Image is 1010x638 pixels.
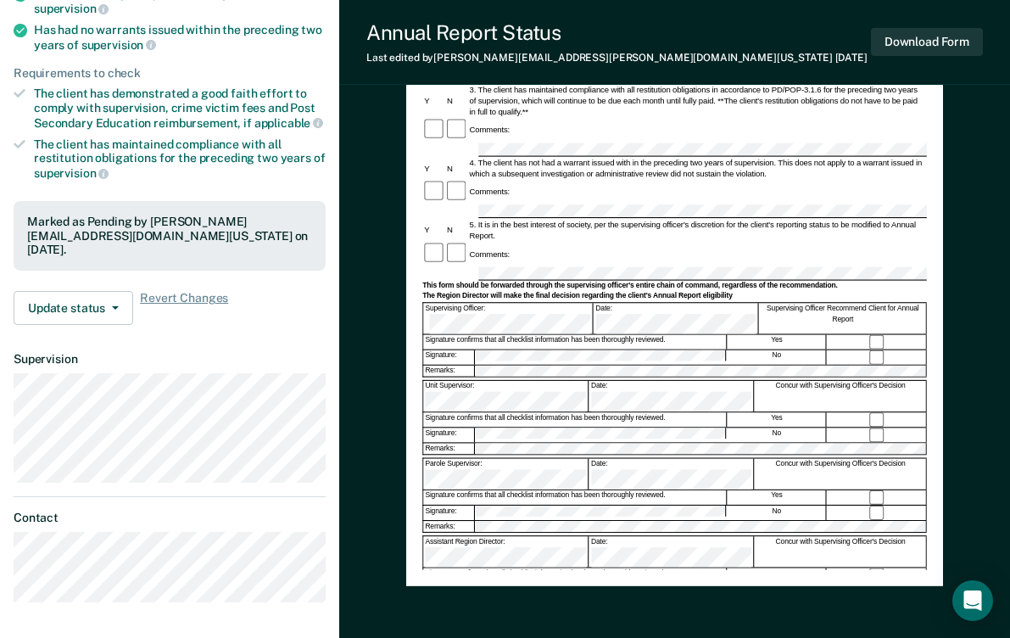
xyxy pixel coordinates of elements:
[422,282,927,291] div: This form should be forwarded through the supervising officer's entire chain of command, regardle...
[366,20,868,45] div: Annual Report Status
[27,215,312,257] div: Marked as Pending by [PERSON_NAME][EMAIL_ADDRESS][DOMAIN_NAME][US_STATE] on [DATE].
[728,350,827,365] div: No
[34,87,326,130] div: The client has demonstrated a good faith effort to comply with supervision, crime victim fees and...
[423,490,727,505] div: Signature confirms that all checklist information has been thoroughly reviewed.
[14,352,326,367] dt: Supervision
[34,23,326,52] div: Has had no warrants issued within the preceding two years of
[468,84,927,116] div: 3. The client has maintained compliance with all restitution obligations in accordance to PD/POP-...
[423,365,475,376] div: Remarks:
[423,381,589,411] div: Unit Supervisor:
[756,381,927,411] div: Concur with Supervising Officer's Decision
[423,459,589,490] div: Parole Supervisor:
[871,28,983,56] button: Download Form
[140,291,228,325] span: Revert Changes
[423,412,727,427] div: Signature confirms that all checklist information has been thoroughly reviewed.
[728,412,827,427] div: Yes
[423,350,474,365] div: Signature:
[756,536,927,567] div: Concur with Supervising Officer's Decision
[728,335,827,350] div: Yes
[34,166,109,180] span: supervision
[468,220,927,242] div: 5. It is in the best interest of society, per the supervising officer's discretion for the client...
[422,225,445,236] div: Y
[756,459,927,490] div: Concur with Supervising Officer's Decision
[423,335,727,350] div: Signature confirms that all checklist information has been thoroughly reviewed.
[14,291,133,325] button: Update status
[14,66,326,81] div: Requirements to check
[728,428,827,442] div: No
[422,95,445,106] div: Y
[422,163,445,174] div: Y
[423,521,475,532] div: Remarks:
[423,568,727,583] div: Signature confirms that all checklist information has been thoroughly reviewed.
[589,536,755,567] div: Date:
[254,116,323,130] span: applicable
[445,95,468,106] div: N
[423,536,589,567] div: Assistant Region Director:
[468,157,927,179] div: 4. The client has not had a warrant issued with in the preceding two years of supervision. This d...
[423,428,474,442] div: Signature:
[952,580,993,621] div: Open Intercom Messenger
[366,52,868,64] div: Last edited by [PERSON_NAME][EMAIL_ADDRESS][PERSON_NAME][DOMAIN_NAME][US_STATE]
[835,52,868,64] span: [DATE]
[728,568,827,583] div: Yes
[423,303,593,333] div: Supervising Officer:
[422,292,927,301] div: The Region Director will make the final decision regarding the client's Annual Report eligibility
[589,381,755,411] div: Date:
[468,249,512,260] div: Comments:
[594,303,759,333] div: Date:
[445,163,468,174] div: N
[728,506,827,520] div: No
[589,459,755,490] div: Date:
[34,2,109,15] span: supervision
[728,490,827,505] div: Yes
[81,38,156,52] span: supervision
[760,303,927,333] div: Supervising Officer Recommend Client for Annual Report
[445,225,468,236] div: N
[423,506,474,520] div: Signature:
[34,137,326,181] div: The client has maintained compliance with all restitution obligations for the preceding two years of
[468,187,512,198] div: Comments:
[423,443,475,454] div: Remarks:
[468,125,512,136] div: Comments:
[14,511,326,525] dt: Contact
